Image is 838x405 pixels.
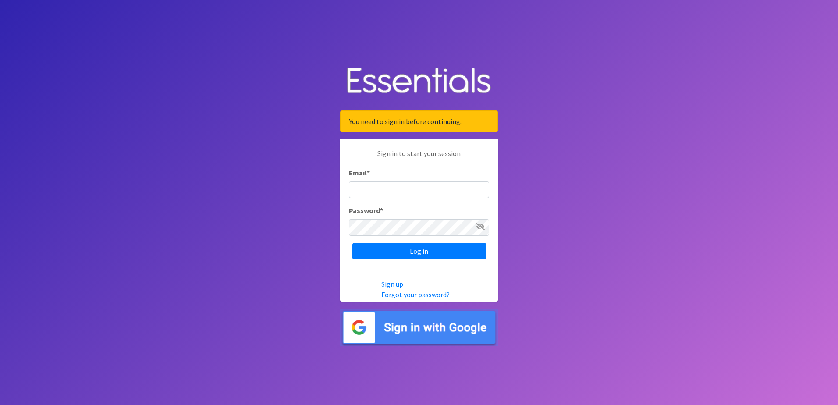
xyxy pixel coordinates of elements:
p: Sign in to start your session [349,148,489,167]
a: Sign up [381,280,403,288]
abbr: required [367,168,370,177]
img: Sign in with Google [340,309,498,347]
label: Email [349,167,370,178]
abbr: required [380,206,383,215]
label: Password [349,205,383,216]
div: You need to sign in before continuing. [340,110,498,132]
img: Human Essentials [340,59,498,104]
a: Forgot your password? [381,290,450,299]
input: Log in [352,243,486,259]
